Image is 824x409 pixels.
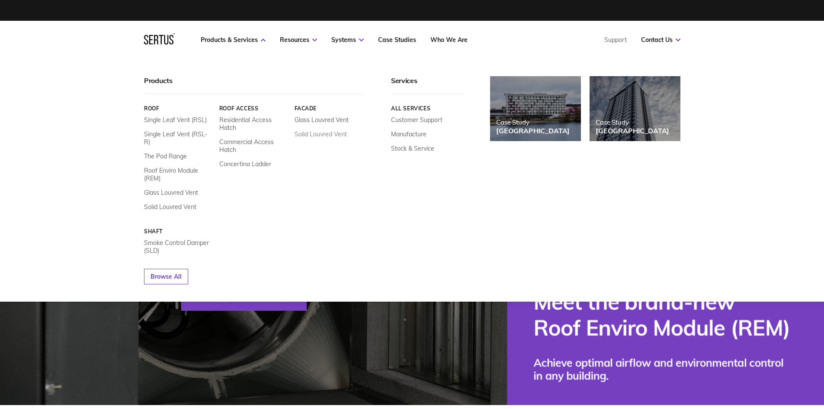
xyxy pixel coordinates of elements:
a: Concertina Ladder [219,160,271,168]
a: All services [391,105,464,112]
a: Case Studies [378,36,416,44]
a: Case Study[GEOGRAPHIC_DATA] [590,76,680,141]
a: Single Leaf Vent (RSL) [144,116,207,124]
a: Browse All [144,269,188,284]
a: Facade [294,105,363,112]
a: Systems [331,36,364,44]
div: Case Study [596,118,669,126]
a: Roof Access [219,105,288,112]
div: [GEOGRAPHIC_DATA] [496,126,570,135]
a: Support [604,36,627,44]
a: Glass Louvred Vent [144,189,198,196]
a: Roof [144,105,213,112]
a: Who We Are [430,36,468,44]
div: Case Study [496,118,570,126]
a: Shaft [144,228,213,235]
a: Contact Us [641,36,680,44]
div: Products [144,76,363,94]
a: The Pod Range [144,152,187,160]
a: Single Leaf Vent (RSL-R) [144,130,213,146]
a: Resources [280,36,317,44]
a: Products & Services [201,36,266,44]
a: Roof Enviro Module (REM) [144,167,213,182]
a: Stock & Service [391,145,434,152]
a: Glass Louvred Vent [294,116,348,124]
a: Case Study[GEOGRAPHIC_DATA] [490,76,581,141]
a: Residential Access Hatch [219,116,288,132]
a: Manufacture [391,130,426,138]
a: Commercial Access Hatch [219,138,288,154]
a: Solid Louvred Vent [294,130,346,138]
a: Smoke Control Damper (SLD) [144,239,213,254]
div: Services [391,76,464,94]
div: [GEOGRAPHIC_DATA] [596,126,669,135]
a: Solid Louvred Vent [144,203,196,211]
a: Customer Support [391,116,442,124]
iframe: Chat Widget [668,309,824,409]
